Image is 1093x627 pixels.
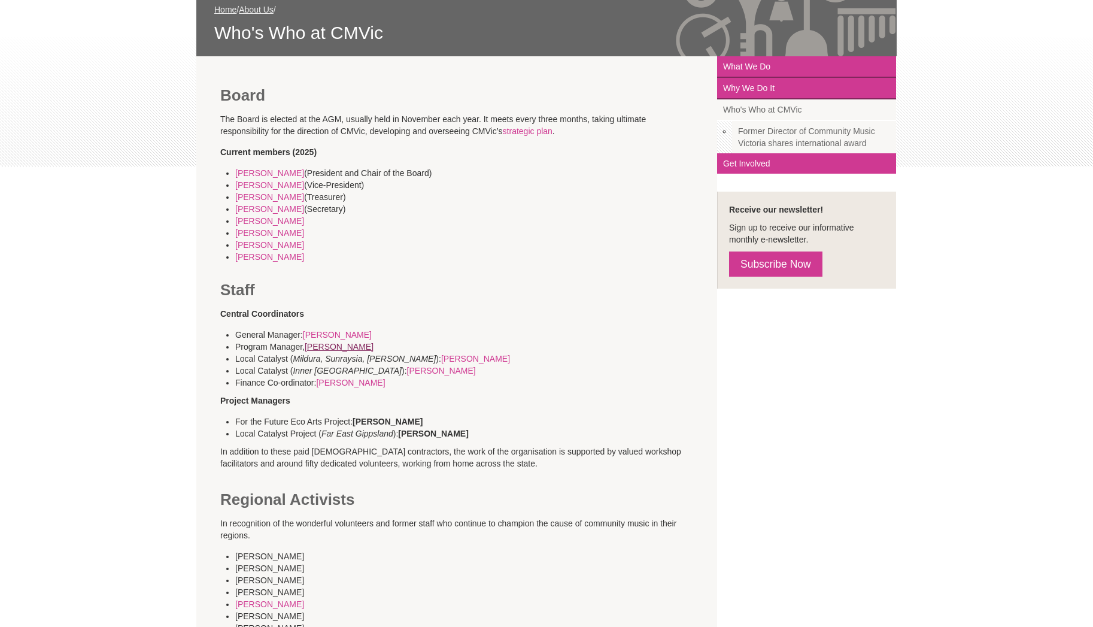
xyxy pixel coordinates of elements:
[503,126,552,136] a: strategic plan
[235,377,708,389] li: Finance Co-ordinator:
[235,192,304,202] a: [PERSON_NAME]
[717,153,896,174] a: Get Involved
[293,354,436,364] em: Mildura, Sunraysia, [PERSON_NAME]
[717,56,896,78] a: What We Do
[353,417,423,426] strong: [PERSON_NAME]
[214,4,879,44] div: / /
[214,5,236,14] a: Home
[235,329,708,341] li: General Manager:
[398,429,468,438] strong: [PERSON_NAME]
[303,330,372,340] a: [PERSON_NAME]
[239,5,274,14] a: About Us
[235,228,304,238] a: [PERSON_NAME]
[441,354,510,364] a: [PERSON_NAME]
[214,22,879,44] span: Who's Who at CMVic
[235,191,708,203] li: (Treasurer)
[321,429,393,438] em: Far East Gippsland
[235,550,708,562] li: [PERSON_NAME]
[235,240,304,250] a: [PERSON_NAME]
[407,366,476,375] a: [PERSON_NAME]
[235,610,708,622] li: [PERSON_NAME]
[732,121,896,153] a: Former Director of Community Music Victoria shares international award
[305,342,374,352] a: [PERSON_NAME]
[729,222,884,246] p: Sign up to receive our informative monthly e-newsletter.
[235,599,304,609] a: [PERSON_NAME]
[717,99,896,121] a: Who's Who at CMVic
[220,416,693,481] p: In addition to these paid [DEMOGRAPHIC_DATA] contractors, the work of the organisation is support...
[235,168,304,178] a: [PERSON_NAME]
[220,86,693,104] h2: Board
[220,490,693,508] h2: Regional Activists
[235,574,708,586] li: [PERSON_NAME]
[220,396,290,405] strong: Project Managers
[235,365,708,377] li: Local Catalyst ( ):
[220,309,304,319] b: Central Coordinators
[235,341,708,353] li: Program Manager,
[235,216,304,226] a: [PERSON_NAME]
[235,203,708,215] li: (Secretary)
[235,252,304,262] a: [PERSON_NAME]
[235,353,708,365] li: Local Catalyst ( ):
[235,586,708,598] li: [PERSON_NAME]
[729,252,822,277] a: Subscribe Now
[235,562,708,574] li: [PERSON_NAME]
[220,147,317,157] strong: Current members (2025)
[717,78,896,99] a: Why We Do It
[220,167,693,299] h2: Staff
[235,179,708,191] li: (Vice-President)
[293,366,402,375] em: Inner [GEOGRAPHIC_DATA]
[235,428,708,440] li: Local Catalyst Project ( ):
[235,204,304,214] a: [PERSON_NAME]
[235,167,708,179] li: (President and Chair of the Board)
[316,378,385,387] a: [PERSON_NAME]
[235,180,304,190] a: [PERSON_NAME]
[220,113,693,137] p: The Board is elected at the AGM, usually held in November each year. It meets every three months,...
[729,205,823,214] strong: Receive our newsletter!
[220,517,693,541] p: In recognition of the wonderful volunteers and former staff who continue to champion the cause of...
[235,416,708,428] li: For the Future Eco Arts Project:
